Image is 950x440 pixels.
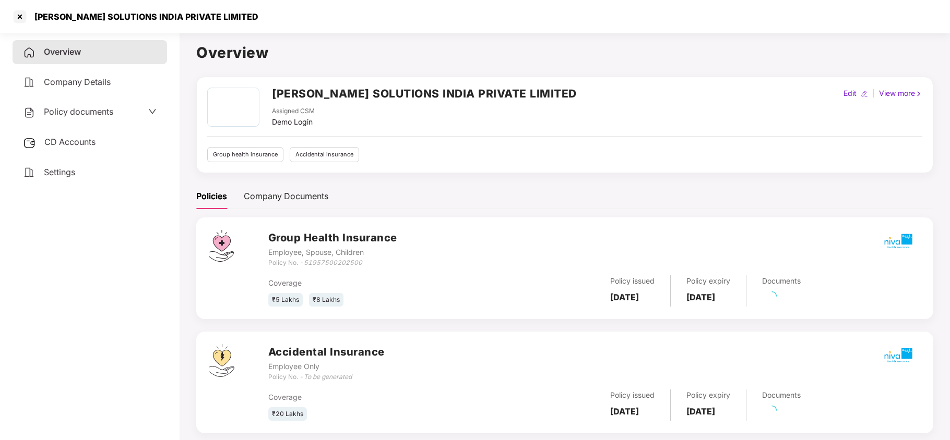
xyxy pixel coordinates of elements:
[686,275,730,287] div: Policy expiry
[610,389,655,401] div: Policy issued
[767,405,777,415] span: loading
[610,406,639,417] b: [DATE]
[686,292,715,302] b: [DATE]
[880,223,917,259] img: mbhicl.png
[268,361,385,372] div: Employee Only
[23,76,35,89] img: svg+xml;base64,PHN2ZyB4bWxucz0iaHR0cDovL3d3dy53My5vcmcvMjAwMC9zdmciIHdpZHRoPSIyNCIgaGVpZ2h0PSIyNC...
[268,277,486,289] div: Coverage
[290,147,359,162] div: Accidental insurance
[148,107,157,116] span: down
[304,373,352,381] i: To be generated
[272,106,315,116] div: Assigned CSM
[209,230,234,262] img: svg+xml;base64,PHN2ZyB4bWxucz0iaHR0cDovL3d3dy53My5vcmcvMjAwMC9zdmciIHdpZHRoPSI0Ny43MTQiIGhlaWdodD...
[196,41,933,64] h1: Overview
[268,247,397,258] div: Employee, Spouse, Children
[268,372,385,382] div: Policy No. -
[268,258,397,268] div: Policy No. -
[268,230,397,246] h3: Group Health Insurance
[23,166,35,179] img: svg+xml;base64,PHN2ZyB4bWxucz0iaHR0cDovL3d3dy53My5vcmcvMjAwMC9zdmciIHdpZHRoPSIyNCIgaGVpZ2h0PSIyNC...
[309,293,343,307] div: ₹8 Lakhs
[23,106,35,119] img: svg+xml;base64,PHN2ZyB4bWxucz0iaHR0cDovL3d3dy53My5vcmcvMjAwMC9zdmciIHdpZHRoPSIyNCIgaGVpZ2h0PSIyNC...
[268,407,307,421] div: ₹20 Lakhs
[686,389,730,401] div: Policy expiry
[244,190,328,203] div: Company Documents
[762,275,801,287] div: Documents
[686,406,715,417] b: [DATE]
[28,11,258,22] div: [PERSON_NAME] SOLUTIONS INDIA PRIVATE LIMITED
[610,275,655,287] div: Policy issued
[44,167,75,177] span: Settings
[880,337,917,373] img: mbhicl.png
[207,147,283,162] div: Group health insurance
[767,291,777,301] span: loading
[762,389,801,401] div: Documents
[44,137,96,147] span: CD Accounts
[272,85,577,102] h2: [PERSON_NAME] SOLUTIONS INDIA PRIVATE LIMITED
[272,116,315,128] div: Demo Login
[304,259,362,266] i: 51957500202500
[870,88,877,99] div: |
[268,293,303,307] div: ₹5 Lakhs
[861,90,868,97] img: editIcon
[44,46,81,57] span: Overview
[44,77,111,87] span: Company Details
[196,190,227,203] div: Policies
[23,46,35,59] img: svg+xml;base64,PHN2ZyB4bWxucz0iaHR0cDovL3d3dy53My5vcmcvMjAwMC9zdmciIHdpZHRoPSIyNCIgaGVpZ2h0PSIyNC...
[209,344,234,377] img: svg+xml;base64,PHN2ZyB4bWxucz0iaHR0cDovL3d3dy53My5vcmcvMjAwMC9zdmciIHdpZHRoPSI0OS4zMjEiIGhlaWdodD...
[23,137,36,149] img: svg+xml;base64,PHN2ZyB3aWR0aD0iMjUiIGhlaWdodD0iMjQiIHZpZXdCb3g9IjAgMCAyNSAyNCIgZmlsbD0ibm9uZSIgeG...
[268,392,486,403] div: Coverage
[841,88,859,99] div: Edit
[610,292,639,302] b: [DATE]
[44,106,113,117] span: Policy documents
[877,88,924,99] div: View more
[915,90,922,97] img: rightIcon
[268,344,385,360] h3: Accidental Insurance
